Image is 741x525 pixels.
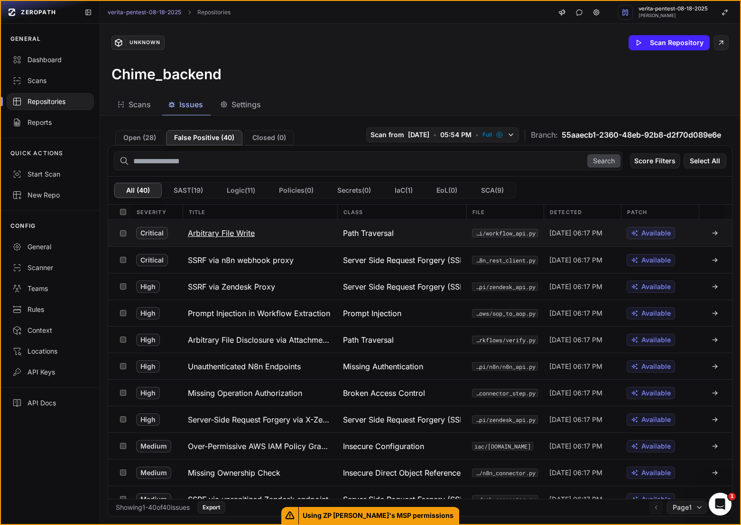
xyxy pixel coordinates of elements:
[182,247,337,273] button: SSRF via n8n webhook proxy
[472,229,538,237] code: app/api/workflow_api.py
[244,130,294,145] button: Closed (0)
[472,256,538,264] button: app/api/n8n/n8n_rest_client.py
[1,70,100,91] a: Scans
[12,263,88,272] div: Scanner
[472,389,538,397] button: app/workflow/connector_step.py
[343,254,461,266] span: Server Side Request Forgery (SSRF)
[182,486,337,512] button: SSRF via unsanitized Zendesk endpoint
[370,130,404,140] span: Scan from
[108,220,732,246] div: Critical Arbitrary File Write Path Traversal app/api/workflow_api.py [DATE] 06:17 PM Available
[188,441,332,452] h3: Over-Permissive AWS IAM Policy Grants ecr:* on All Resources
[188,414,332,425] h3: Server-Side Request Forgery via X-Zendesk-Base-URL
[136,413,160,426] span: High
[549,415,602,424] span: [DATE] 06:17 PM
[641,362,671,371] span: Available
[108,353,732,379] div: High Unauthenticated N8n Endpoints Missing Authentication app/api/n8n/n8n_api.py [DATE] 06:17 PM ...
[343,361,423,372] span: Missing Authentication
[12,190,88,200] div: New Repo
[182,406,337,432] button: Server-Side Request Forgery via X-Zendesk-Base-URL
[115,130,164,145] button: Open (28)
[125,38,164,47] div: Unknown
[587,154,621,168] button: Search
[337,205,466,219] div: Class
[182,433,337,459] button: Over-Permissive AWS IAM Policy Grants ecr:* on All Resources
[343,281,461,292] span: Server Side Request Forgery (SSRF)
[1,278,100,299] a: Teams
[549,309,602,318] span: [DATE] 06:17 PM
[641,335,671,345] span: Available
[197,9,231,16] a: Repositories
[472,415,538,424] button: app/api/zendesk_api.py
[136,440,171,452] span: Medium
[136,254,168,266] span: Critical
[639,13,708,18] span: [PERSON_NAME]
[343,494,461,505] span: Server Side Request Forgery (SSRF)
[343,441,424,452] span: Insecure Configuration
[562,129,721,141] span: 55aaecb1-2360-48eb-92b8-d2f70d089e6e
[408,130,429,140] span: [DATE]
[10,222,36,230] p: CONFIG
[639,6,708,11] span: verita-pentest-08-18-2025
[116,503,190,512] div: Showing 1 - 40 of 40 issues
[641,309,671,318] span: Available
[188,387,302,399] h3: Missing Operation Authorization
[549,495,602,504] span: [DATE] 06:17 PM
[549,441,602,451] span: [DATE] 06:17 PM
[1,320,100,341] a: Context
[299,507,460,524] span: Using ZP [PERSON_NAME]'s MSP permissions
[728,493,736,500] span: 1
[108,432,732,459] div: Medium Over-Permissive AWS IAM Policy Grants ecr:* on All Resources Insecure Configuration iac/[D...
[667,501,707,514] button: Page1
[136,360,160,373] span: High
[188,308,330,319] h3: Prompt Injection in Workflow Extraction
[641,441,671,451] span: Available
[1,164,100,185] button: Start Scan
[482,131,492,139] span: Full
[1,362,100,383] a: API Keys
[641,415,671,424] span: Available
[12,305,88,314] div: Rules
[641,468,671,478] span: Available
[129,99,151,110] span: Scans
[5,5,77,20] a: ZEROPATH
[136,307,160,319] span: High
[1,185,100,206] a: New Repo
[630,153,680,169] button: Score Filters
[544,205,621,219] div: Detected
[549,468,602,478] span: [DATE] 06:17 PM
[684,153,726,169] button: Select All
[440,130,472,140] span: 05:54 PM
[108,9,181,16] a: verita-pentest-08-18-2025
[136,227,168,239] span: Critical
[1,49,100,70] a: Dashboard
[472,309,538,318] button: app/workflows/sop_to_aop.py
[12,55,88,65] div: Dashboard
[343,334,394,346] span: Path Traversal
[108,9,231,16] nav: breadcrumb
[472,442,533,450] button: iac/[DOMAIN_NAME]
[131,205,183,219] div: Severity
[182,380,337,406] button: Missing Operation Authorization
[472,336,538,344] code: app/workflows/verify.py
[182,353,337,379] button: Unauthenticated N8n Endpoints
[108,459,732,486] div: Medium Missing Ownership Check Insecure Direct Object Reference (IDOR) app/connectors/n8n_connect...
[188,254,294,266] h3: SSRF via n8n webhook proxy
[472,469,538,477] code: app/connectors/n8n_connector.py
[12,367,88,377] div: API Keys
[1,257,100,278] a: Scanner
[472,282,538,291] code: app/api/zendesk_api.py
[12,347,88,356] div: Locations
[343,387,425,399] span: Broken Access Control
[1,112,100,133] a: Reports
[136,387,160,399] span: High
[215,183,267,198] button: Logic(11)
[182,300,337,326] button: Prompt Injection in Workflow Extraction
[1,91,100,112] a: Repositories
[425,183,469,198] button: EoL(0)
[1,236,100,257] a: General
